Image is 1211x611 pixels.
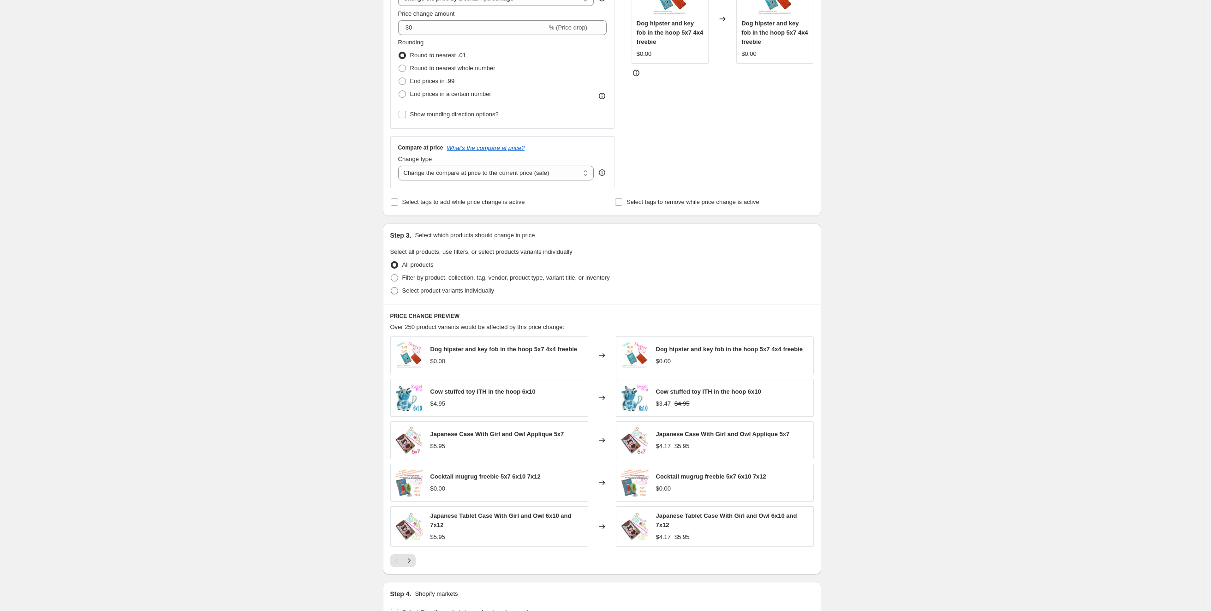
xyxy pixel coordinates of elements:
[621,384,649,412] img: Cow_ith_in_the_hoop_stuffed_toy_machine_embroidery_design_80x.jpg
[390,554,416,567] nav: Pagination
[430,431,564,437] span: Japanese Case With Girl and Owl Applique 5x7
[398,39,424,46] span: Rounding
[741,20,808,45] span: Dog hipster and key fob in the hoop 5x7 4x4 freebie
[390,312,814,320] h6: PRICE CHANGE PREVIEW
[656,484,671,493] div: $0.00
[402,198,525,205] span: Select tags to add while price change is active
[430,484,446,493] div: $0.00
[549,24,587,31] span: % (Price drop)
[430,533,446,542] div: $5.95
[674,442,690,451] strike: $5.95
[415,231,535,240] p: Select which products should change in price
[656,533,671,542] div: $4.17
[410,111,499,118] span: Show rounding direction options?
[410,52,466,59] span: Round to nearest .01
[410,90,491,97] span: End prices in a certain number
[410,78,455,84] span: End prices in .99
[430,357,446,366] div: $0.00
[430,388,536,395] span: Cow stuffed toy ITH in the hoop 6x10
[656,357,671,366] div: $0.00
[656,399,671,408] div: $3.47
[621,341,649,369] img: Dog_hipster_and_key_fob_5x7_4x4_freebie_in_the_hoop_80x.jpg
[597,168,607,177] div: help
[395,384,423,412] img: Cow_ith_in_the_hoop_stuffed_toy_machine_embroidery_design_80x.jpg
[430,473,541,480] span: Cocktail mugrug freebie 5x7 6x10 7x12
[402,287,494,294] span: Select product variants individually
[390,323,565,330] span: Over 250 product variants would be affected by this price change:
[390,589,412,599] h2: Step 4.
[656,431,790,437] span: Japanese Case With Girl and Owl Applique 5x7
[621,469,649,497] img: Cocktail_mugrug_freebie_5x7_6x10_7x12_in_the_hoop_machine_embroidery_design_website_ad_80x.jpg
[403,554,416,567] button: Next
[674,399,690,408] strike: $4.95
[430,346,578,353] span: Dog hipster and key fob in the hoop 5x7 4x4 freebie
[656,388,761,395] span: Cow stuffed toy ITH in the hoop 6x10
[621,513,649,540] img: tablet_case_with_strap_japanese_girl_and_owl_6x10_and_7x12_19800e4e-8fb8-4003-9c8e-ce2c994e14c0_8...
[447,144,525,151] button: What's the compare at price?
[395,426,423,454] img: case_with_strap_japanese_girl_and_owl_5x7_34a648c6-92c3-45af-a849-ddd839550e51_80x.jpg
[390,231,412,240] h2: Step 3.
[637,20,703,45] span: Dog hipster and key fob in the hoop 5x7 4x4 freebie
[395,513,423,540] img: tablet_case_with_strap_japanese_girl_and_owl_6x10_and_7x12_19800e4e-8fb8-4003-9c8e-ce2c994e14c0_8...
[430,442,446,451] div: $5.95
[621,426,649,454] img: case_with_strap_japanese_girl_and_owl_5x7_34a648c6-92c3-45af-a849-ddd839550e51_80x.jpg
[674,533,690,542] strike: $5.95
[402,274,610,281] span: Filter by product, collection, tag, vendor, product type, variant title, or inventory
[656,346,803,353] span: Dog hipster and key fob in the hoop 5x7 4x4 freebie
[395,469,423,497] img: Cocktail_mugrug_freebie_5x7_6x10_7x12_in_the_hoop_machine_embroidery_design_website_ad_80x.jpg
[430,512,572,528] span: Japanese Tablet Case With Girl and Owl 6x10 and 7x12
[398,20,547,35] input: -15
[398,144,443,151] h3: Compare at price
[415,589,458,599] p: Shopify markets
[398,156,432,162] span: Change type
[410,65,495,72] span: Round to nearest whole number
[626,198,759,205] span: Select tags to remove while price change is active
[656,442,671,451] div: $4.17
[637,49,652,59] div: $0.00
[741,49,757,59] div: $0.00
[430,399,446,408] div: $4.95
[395,341,423,369] img: Dog_hipster_and_key_fob_5x7_4x4_freebie_in_the_hoop_80x.jpg
[402,261,434,268] span: All products
[398,10,455,17] span: Price change amount
[390,248,573,255] span: Select all products, use filters, or select products variants individually
[656,512,797,528] span: Japanese Tablet Case With Girl and Owl 6x10 and 7x12
[656,473,766,480] span: Cocktail mugrug freebie 5x7 6x10 7x12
